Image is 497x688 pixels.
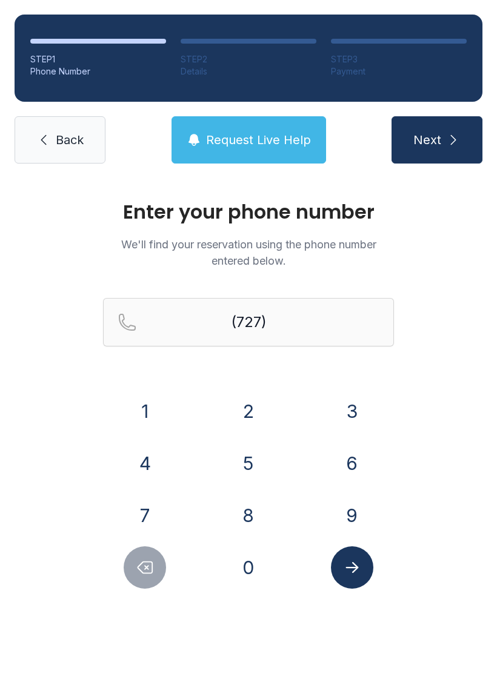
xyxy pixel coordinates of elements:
button: 2 [227,390,270,432]
button: 8 [227,494,270,537]
p: We'll find your reservation using the phone number entered below. [103,236,394,269]
button: Delete number [124,546,166,589]
div: Details [181,65,316,78]
button: 6 [331,442,373,485]
span: Request Live Help [206,131,311,148]
button: 1 [124,390,166,432]
span: Back [56,131,84,148]
div: STEP 2 [181,53,316,65]
input: Reservation phone number [103,298,394,346]
div: STEP 1 [30,53,166,65]
button: 7 [124,494,166,537]
button: 0 [227,546,270,589]
div: Payment [331,65,467,78]
span: Next [413,131,441,148]
div: STEP 3 [331,53,467,65]
button: 3 [331,390,373,432]
button: 9 [331,494,373,537]
button: 4 [124,442,166,485]
h1: Enter your phone number [103,202,394,222]
button: Submit lookup form [331,546,373,589]
div: Phone Number [30,65,166,78]
button: 5 [227,442,270,485]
